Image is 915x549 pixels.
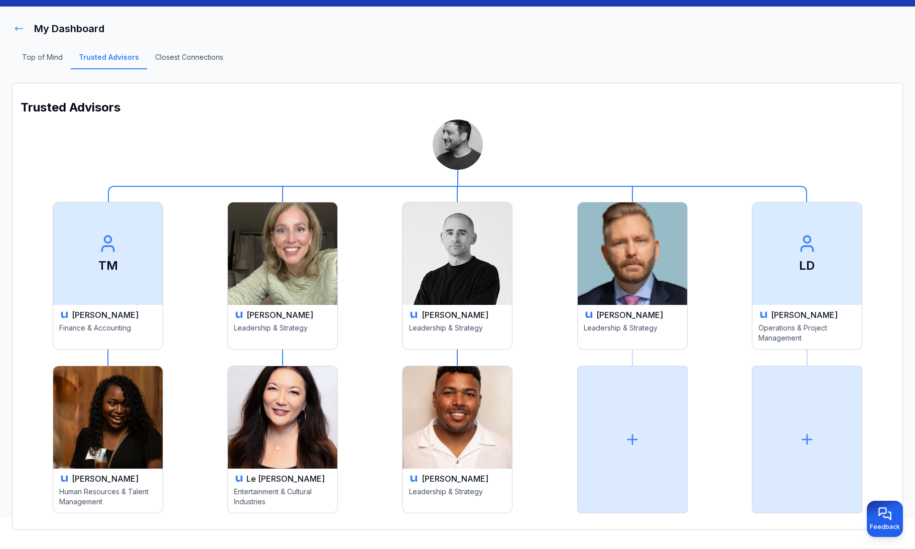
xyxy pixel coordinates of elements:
p: LD [799,258,815,274]
h3: [PERSON_NAME] [421,309,488,321]
img: Le Anne Harper [228,366,337,469]
p: Leadership & Strategy [234,323,331,343]
a: Top of Mind [14,52,71,69]
img: Jared Cozart [403,366,512,469]
h3: [PERSON_NAME] [771,309,838,321]
p: Entertainment & Cultural Industries [234,487,331,507]
p: Leadership & Strategy [409,487,506,507]
img: Headshot.jpg [433,120,483,170]
a: Closest Connections [147,52,231,69]
h3: [PERSON_NAME] [72,309,139,321]
img: Nikki Ambalo [53,366,163,469]
h1: My Dashboard [34,22,104,36]
h3: [PERSON_NAME] [421,473,488,485]
p: TM [98,258,118,274]
p: Finance & Accounting [59,323,157,343]
h3: [PERSON_NAME] [596,309,663,321]
p: Operations & Project Management [758,323,856,343]
h3: Le [PERSON_NAME] [246,473,325,485]
img: Kellen Roland [403,202,512,305]
h3: [PERSON_NAME] [246,309,313,321]
h1: Trusted Advisors [21,99,894,116]
img: Dr. Eric Kowalczyk [578,202,687,305]
button: Provide feedback [867,501,903,537]
a: Trusted Advisors [71,52,147,69]
p: Leadership & Strategy [409,323,506,343]
p: Human Resources & Talent Management [59,487,157,507]
h3: [PERSON_NAME] [72,473,139,485]
span: Feedback [870,523,900,531]
img: Caitlin Morris-Bender [228,202,337,305]
p: Leadership & Strategy [584,323,681,343]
